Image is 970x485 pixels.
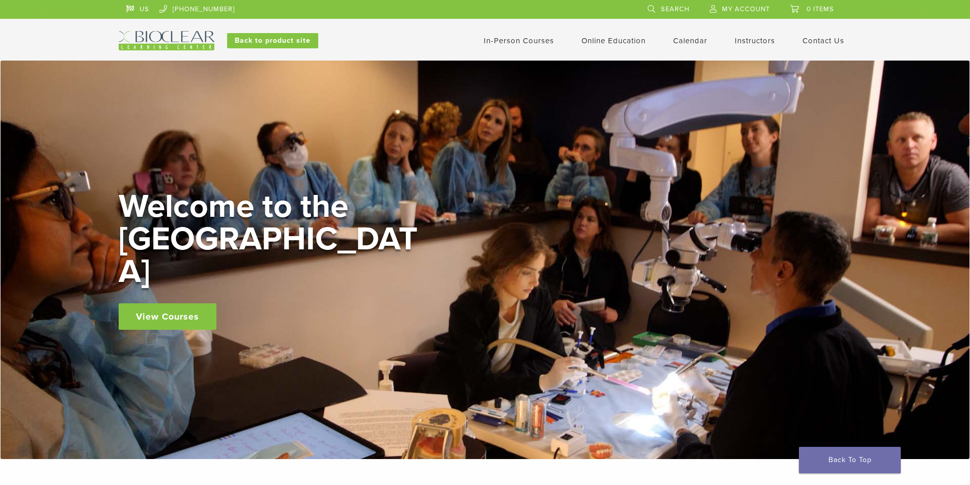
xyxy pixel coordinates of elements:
[227,33,318,48] a: Back to product site
[802,36,844,45] a: Contact Us
[807,5,834,13] span: 0 items
[119,303,216,330] a: View Courses
[722,5,770,13] span: My Account
[119,190,424,288] h2: Welcome to the [GEOGRAPHIC_DATA]
[673,36,707,45] a: Calendar
[581,36,646,45] a: Online Education
[735,36,775,45] a: Instructors
[484,36,554,45] a: In-Person Courses
[799,447,901,473] a: Back To Top
[119,31,214,50] img: Bioclear
[661,5,689,13] span: Search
